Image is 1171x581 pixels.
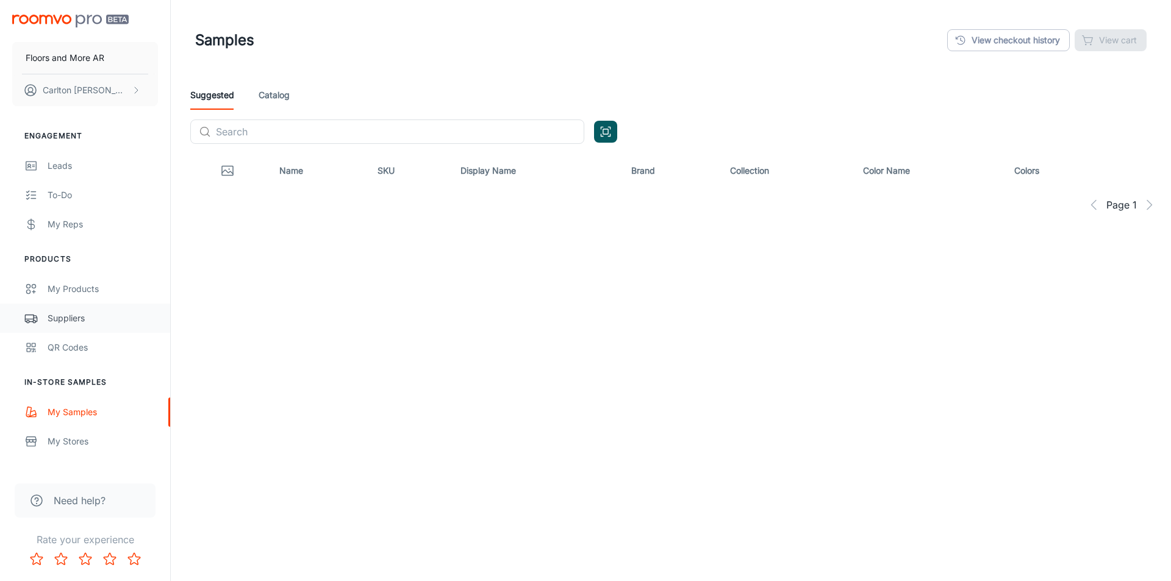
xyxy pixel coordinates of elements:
[1106,198,1137,212] span: Page 1
[190,80,234,110] a: Suggested
[12,74,158,106] button: Carlton [PERSON_NAME]
[195,29,254,51] h1: Samples
[216,119,584,144] input: Search
[594,121,617,143] button: Open QR code scanner
[48,159,158,173] div: Leads
[720,154,853,188] th: Collection
[48,282,158,296] div: My Products
[26,51,104,65] p: Floors and More AR
[12,42,158,74] button: Floors and More AR
[48,188,158,202] div: To-do
[1004,154,1106,188] th: Colors
[270,154,368,188] th: Name
[48,218,158,231] div: My Reps
[43,84,129,97] p: Carlton [PERSON_NAME]
[451,154,621,188] th: Display Name
[48,312,158,325] div: Suppliers
[621,154,720,188] th: Brand
[259,80,290,110] a: Catalog
[12,15,129,27] img: Roomvo PRO Beta
[368,154,451,188] th: SKU
[220,163,235,178] svg: Thumbnail
[947,29,1070,51] a: View checkout history
[853,154,1004,188] th: Color Name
